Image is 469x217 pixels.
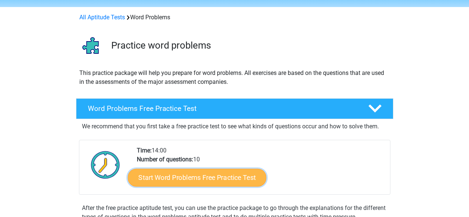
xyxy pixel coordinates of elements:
img: Clock [87,146,124,183]
h3: Practice word problems [111,40,387,51]
b: Number of questions: [137,156,193,163]
div: Word Problems [76,13,393,22]
a: Word Problems Free Practice Test [73,98,396,119]
a: All Aptitude Tests [79,14,125,21]
div: 14:00 10 [131,146,390,194]
b: Time: [137,147,152,154]
img: word problems [76,31,108,62]
a: Start Word Problems Free Practice Test [128,168,266,186]
p: This practice package will help you prepare for word problems. All exercises are based on the que... [79,69,390,86]
p: We recommend that you first take a free practice test to see what kinds of questions occur and ho... [82,122,387,131]
h4: Word Problems Free Practice Test [88,104,356,113]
